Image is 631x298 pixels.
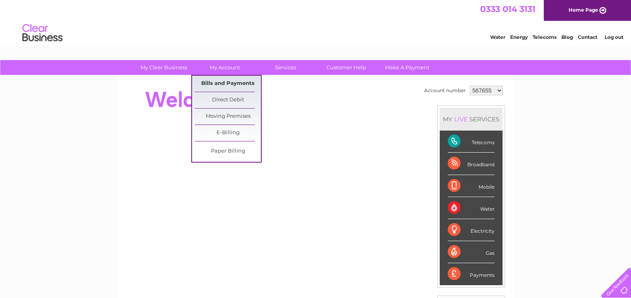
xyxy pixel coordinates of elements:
a: Make A Payment [374,60,440,75]
div: Water [448,197,495,219]
a: Log out [605,34,623,40]
a: Paper Billing [195,143,261,159]
a: Direct Debit [195,92,261,108]
div: LIVE [453,115,469,123]
img: logo.png [22,21,63,45]
div: Broadband [448,153,495,175]
a: My Account [192,60,258,75]
div: Clear Business is a trading name of Verastar Limited (registered in [GEOGRAPHIC_DATA] No. 3667643... [127,4,505,39]
a: Bills and Payments [195,76,261,92]
a: Water [490,34,505,40]
a: Services [252,60,319,75]
td: Account number [422,84,468,97]
div: Electricity [448,219,495,241]
div: Gas [448,241,495,263]
a: Blog [561,34,573,40]
a: My Clear Business [131,60,197,75]
div: Telecoms [448,131,495,153]
div: MY SERVICES [440,108,503,131]
a: Telecoms [533,34,557,40]
a: Customer Help [313,60,379,75]
div: Mobile [448,175,495,197]
a: Energy [510,34,528,40]
a: 0333 014 3131 [480,4,535,14]
div: Payments [448,263,495,285]
a: E-Billing [195,125,261,141]
a: Contact [578,34,597,40]
a: Moving Premises [195,109,261,125]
